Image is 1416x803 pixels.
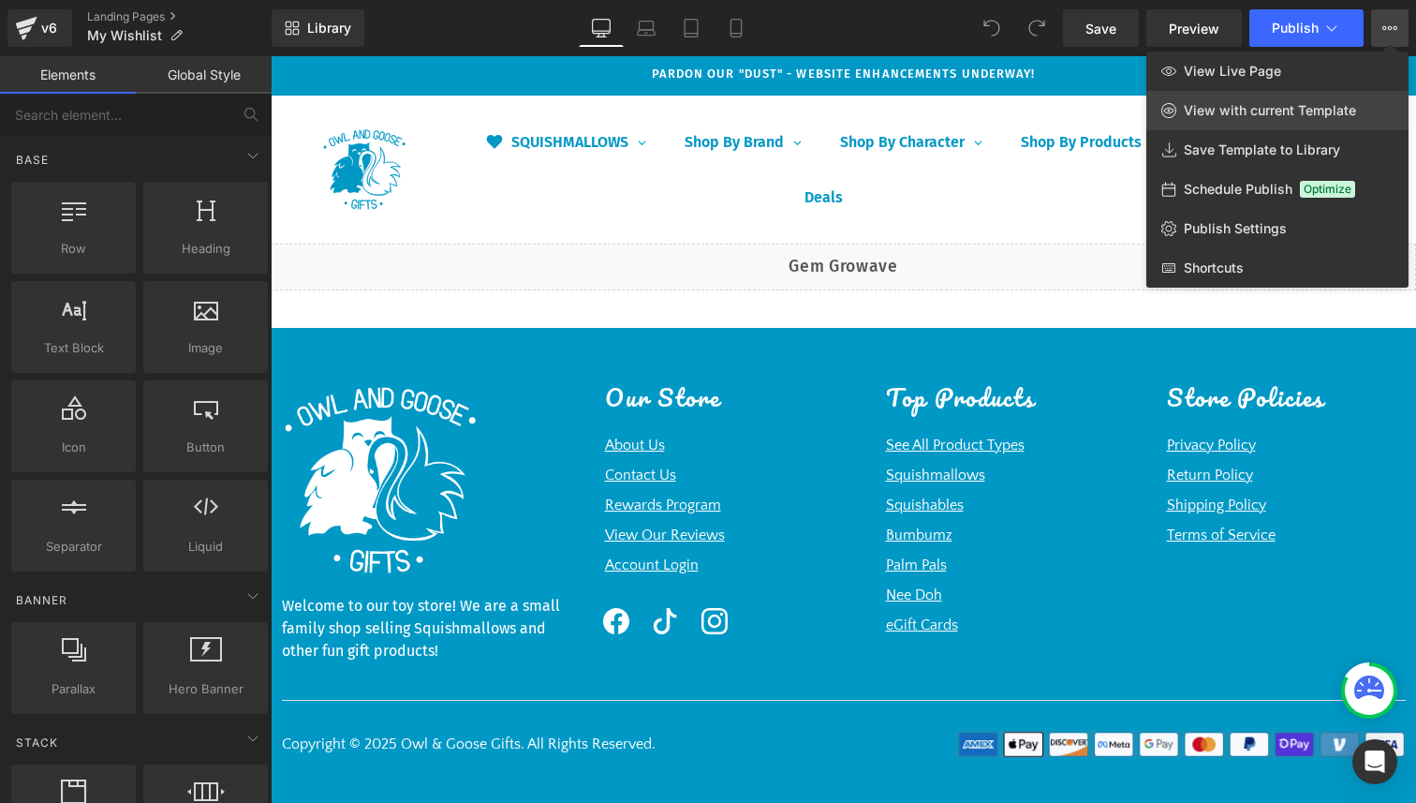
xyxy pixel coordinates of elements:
[44,65,144,163] a: Owl and Goose Gifts
[1184,102,1356,119] span: View with current Template
[1371,9,1409,47] button: View Live PageView with current TemplateSave Template to LibrarySchedule PublishOptimizePublish S...
[87,28,162,43] span: My Wishlist
[11,328,208,521] img: Owl & Goose Gifts | Your Home for Squishmallows & More!
[615,500,676,517] a: Palm Pals
[896,410,982,427] a: Return Policy
[14,734,60,751] span: Stack
[1272,21,1319,36] span: Publish
[1184,220,1287,237] span: Publish Settings
[731,58,907,113] a: Shop By Products
[381,10,765,24] span: PARDON OUR "DUST" - WEBSITE ENHANCEMENTS UNDERWAY!
[962,91,1007,136] summary: Search
[11,539,292,606] p: Welcome to our toy store! We are a small family shop selling Squishmallows and other fun gift pro...
[87,9,272,24] a: Landing Pages
[1249,9,1364,47] button: Publish
[551,58,730,113] a: Shop By Character
[334,380,394,397] a: About Us
[569,72,694,99] span: Shop By Character
[1184,63,1281,80] span: View Live Page
[52,72,136,155] img: Owl and Goose Gifts
[1146,9,1242,47] a: Preview
[615,470,682,487] a: Bumbumz
[669,9,714,47] a: Tablet
[241,72,358,99] span: SQUISHMALLOWS
[615,560,687,577] a: eGift Cards
[896,380,985,397] a: Privacy Policy
[615,530,671,547] a: Nee Doh
[714,9,759,47] a: Mobile
[272,9,364,47] a: New Library
[1184,181,1292,198] span: Schedule Publish
[149,537,262,557] span: Liquid
[334,321,450,361] span: Our Store
[334,470,454,487] a: View Our Reviews
[136,56,272,94] a: Global Style
[1184,260,1244,276] span: Shortcuts
[1018,9,1055,47] button: Redo
[579,9,624,47] a: Desktop
[334,410,406,427] a: Contact Us
[1085,19,1116,38] span: Save
[1352,739,1397,784] div: Open Intercom Messenger
[624,9,669,47] a: Laptop
[14,151,51,169] span: Base
[534,127,572,155] span: Deals
[615,440,693,457] a: Squishables
[14,591,69,609] span: Banner
[149,679,262,699] span: Hero Banner
[615,321,764,361] span: Top Products
[11,677,573,699] p: Copyright © 2025 Owl & Goose Gifts. All Rights Reserved.
[515,113,591,169] a: Deals
[973,9,1010,47] button: Undo
[17,338,130,358] span: Text Block
[414,72,513,99] span: Shop By Brand
[17,537,130,557] span: Separator
[17,679,130,699] span: Parallax
[896,470,1005,487] a: Terms of Service
[896,321,1054,361] span: Store Policies
[149,338,262,358] span: Image
[37,16,61,40] div: v6
[1184,141,1340,158] span: Save Template to Library
[17,438,130,457] span: Icon
[307,20,351,37] span: Library
[1169,19,1219,38] span: Preview
[7,9,72,47] a: v6
[17,239,130,259] span: Row
[149,438,262,457] span: Button
[686,675,1135,702] img: Owl & Goose Gifts | Methods of Payment
[334,440,450,457] a: Rewards Program
[334,500,428,517] a: Account Login
[149,239,262,259] span: Heading
[615,410,715,427] a: Squishmallows
[198,58,394,113] a: SQUISHMALLOWS
[615,380,754,397] a: See All Product Types
[750,72,871,99] span: Shop By Products
[896,440,996,457] a: Shipping Policy
[1300,181,1355,198] span: Optimize
[395,58,550,113] a: Shop By Brand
